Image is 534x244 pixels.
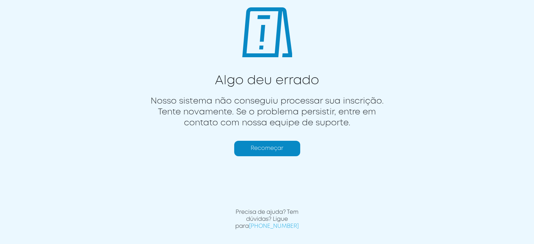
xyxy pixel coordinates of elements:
font: Recomeçar [251,146,283,151]
button: Recomeçar [234,141,300,156]
font: Precisa de ajuda? Tem dúvidas? Ligue para [235,210,298,229]
font: [PHONE_NUMBER] [249,224,299,229]
font: Algo deu errado [215,75,319,86]
font: Nosso sistema não conseguiu processar sua inscrição. Tente novamente. Se o problema persistir, en... [151,98,384,127]
img: Erro [239,4,295,60]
